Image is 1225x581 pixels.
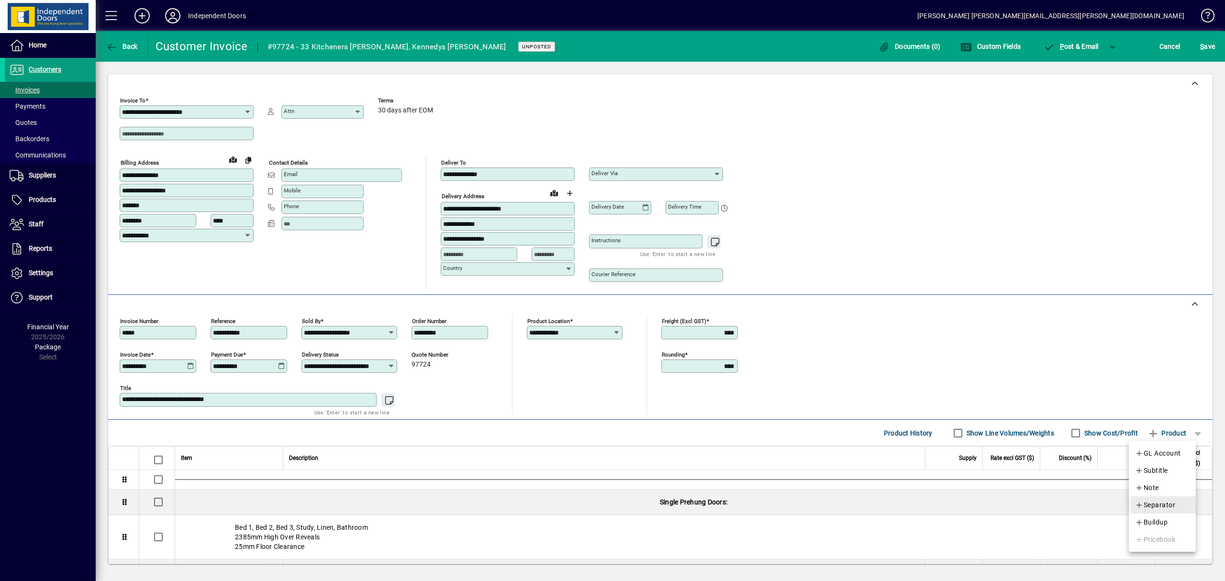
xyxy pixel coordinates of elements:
[1129,514,1196,531] button: Buildup
[1135,499,1175,511] span: Separator
[1129,445,1196,462] button: GL Account
[1135,534,1175,545] span: Pricebook
[1129,496,1196,514] button: Separator
[1135,465,1168,476] span: Subtitle
[1135,516,1168,528] span: Buildup
[1129,462,1196,479] button: Subtitle
[1135,447,1181,459] span: GL Account
[1135,482,1159,493] span: Note
[1129,531,1196,548] button: Pricebook
[1129,479,1196,496] button: Note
